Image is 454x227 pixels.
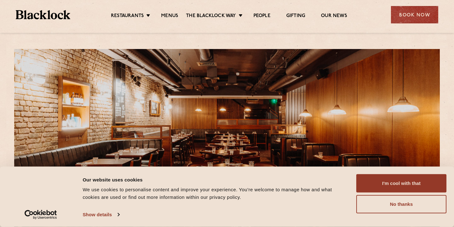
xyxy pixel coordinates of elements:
[161,13,178,20] a: Menus
[186,13,236,20] a: The Blacklock Way
[83,210,119,219] a: Show details
[286,13,305,20] a: Gifting
[321,13,347,20] a: Our News
[13,210,68,219] a: Usercentrics Cookiebot - opens in a new window
[16,10,70,19] img: BL_Textured_Logo-footer-cropped.svg
[253,13,271,20] a: People
[391,6,438,23] div: Book Now
[83,186,349,201] div: We use cookies to personalise content and improve your experience. You're welcome to manage how a...
[356,195,446,213] button: No thanks
[356,174,446,193] button: I'm cool with that
[111,13,144,20] a: Restaurants
[83,176,349,183] div: Our website uses cookies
